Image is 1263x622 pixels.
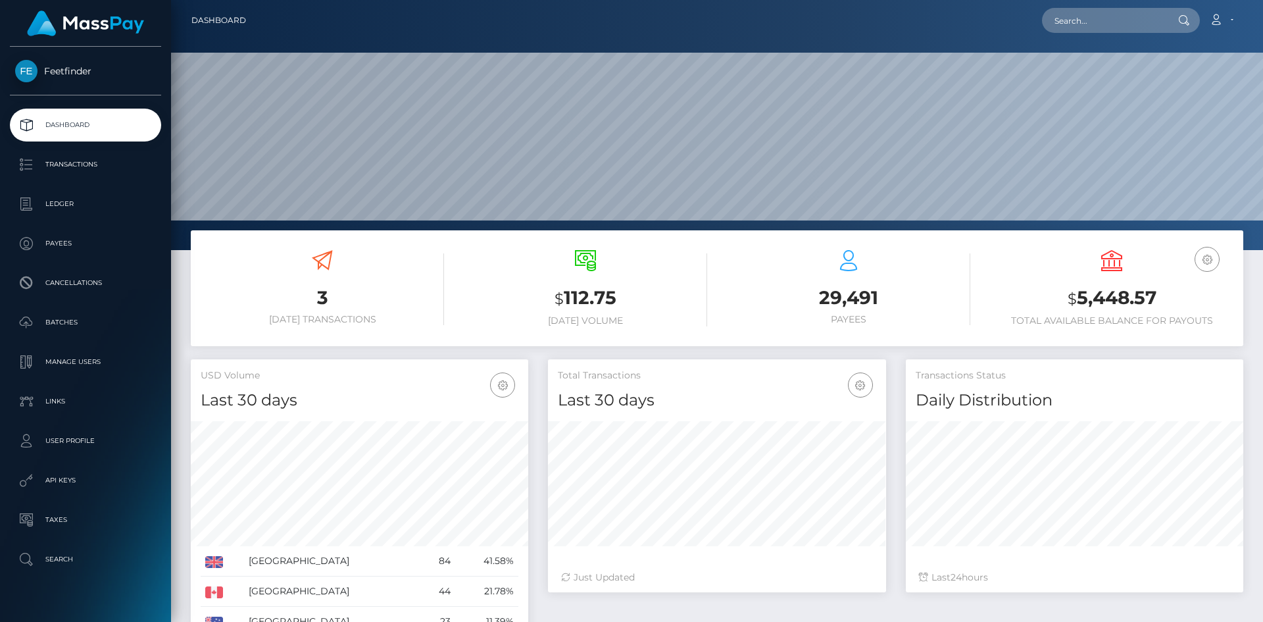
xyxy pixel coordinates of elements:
h3: 29,491 [727,285,970,311]
div: Last hours [919,571,1230,584]
small: $ [1068,290,1077,308]
a: Dashboard [191,7,246,34]
p: Manage Users [15,352,156,372]
a: Search [10,543,161,576]
a: API Keys [10,464,161,497]
h3: 3 [201,285,444,311]
a: Cancellations [10,267,161,299]
img: MassPay Logo [27,11,144,36]
td: 44 [421,577,455,607]
p: Payees [15,234,156,253]
p: Transactions [15,155,156,174]
h3: 112.75 [464,285,707,312]
h5: Total Transactions [558,369,876,382]
h4: Daily Distribution [916,389,1233,412]
h5: USD Volume [201,369,518,382]
p: Batches [15,313,156,332]
a: Dashboard [10,109,161,142]
td: 84 [421,546,455,577]
div: Just Updated [561,571,872,584]
a: Transactions [10,148,161,181]
a: Links [10,385,161,418]
a: Ledger [10,188,161,220]
p: Taxes [15,510,156,530]
p: User Profile [15,431,156,451]
td: [GEOGRAPHIC_DATA] [244,577,421,607]
img: CA.png [205,586,223,598]
p: API Keys [15,471,156,490]
a: Payees [10,227,161,260]
td: 41.58% [455,546,519,577]
p: Cancellations [15,273,156,293]
h6: [DATE] Volume [464,315,707,326]
img: GB.png [205,556,223,568]
p: Links [15,392,156,411]
span: 24 [951,571,962,583]
p: Ledger [15,194,156,214]
p: Search [15,550,156,569]
a: Manage Users [10,346,161,378]
img: Feetfinder [15,60,37,82]
h6: Total Available Balance for Payouts [990,315,1233,326]
h4: Last 30 days [201,389,518,412]
a: Taxes [10,504,161,536]
td: [GEOGRAPHIC_DATA] [244,546,421,577]
h5: Transactions Status [916,369,1233,382]
p: Dashboard [15,115,156,135]
td: 21.78% [455,577,519,607]
span: Feetfinder [10,65,161,77]
h4: Last 30 days [558,389,876,412]
a: Batches [10,306,161,339]
small: $ [555,290,564,308]
input: Search... [1042,8,1166,33]
h3: 5,448.57 [990,285,1233,312]
h6: Payees [727,314,970,325]
h6: [DATE] Transactions [201,314,444,325]
a: User Profile [10,425,161,457]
